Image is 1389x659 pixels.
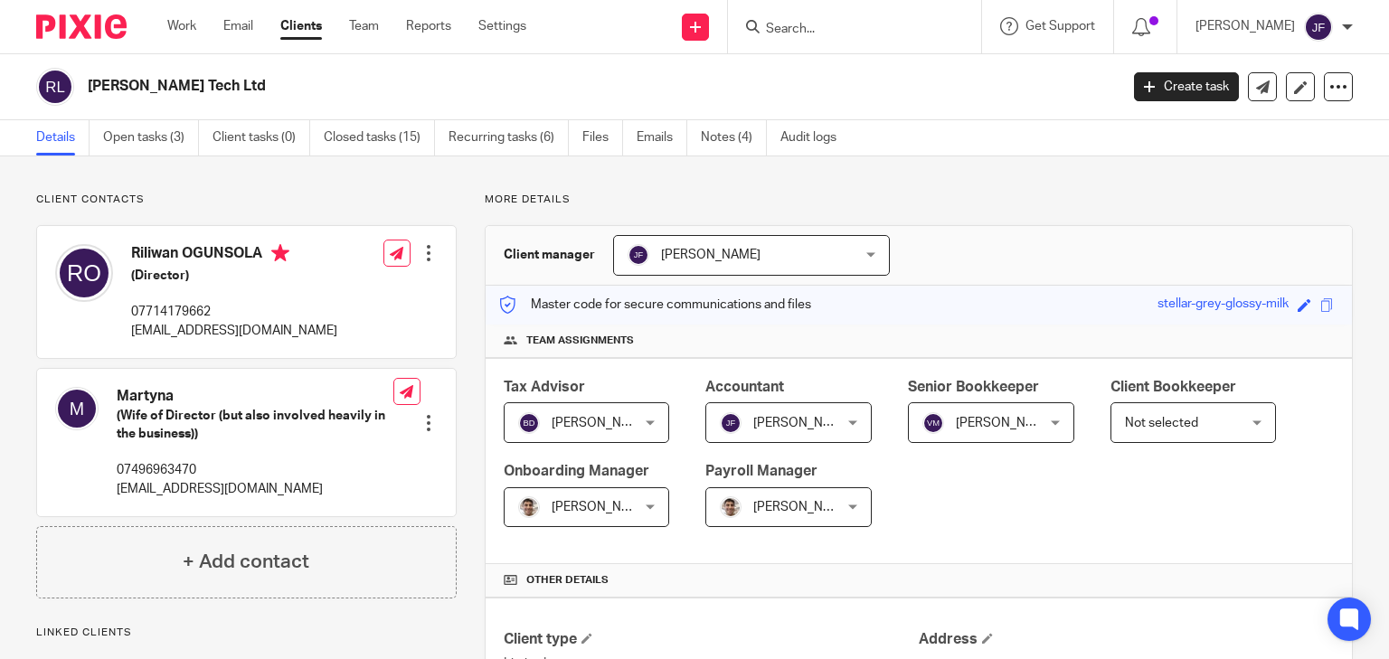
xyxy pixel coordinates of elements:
h5: (Wife of Director (but also involved heavily in the business)) [117,407,393,444]
img: PXL_20240409_141816916.jpg [518,496,540,518]
a: Reports [406,17,451,35]
span: Accountant [705,380,784,394]
a: Email [223,17,253,35]
img: svg%3E [720,412,742,434]
p: Linked clients [36,626,457,640]
span: Senior Bookkeeper [908,380,1039,394]
a: Notes (4) [701,120,767,155]
img: svg%3E [36,68,74,106]
h4: Client type [504,630,919,649]
span: Client Bookkeeper [1110,380,1236,394]
span: [PERSON_NAME] [552,417,651,429]
span: Get Support [1025,20,1095,33]
img: PXL_20240409_141816916.jpg [720,496,742,518]
span: Payroll Manager [705,464,817,478]
p: 07496963470 [117,461,393,479]
span: [PERSON_NAME] [753,501,853,513]
span: [PERSON_NAME] [552,501,651,513]
p: [PERSON_NAME] [1195,17,1295,35]
img: svg%3E [628,244,649,266]
a: Settings [478,17,526,35]
img: svg%3E [55,244,113,302]
img: Pixie [36,14,127,39]
span: Not selected [1125,417,1198,429]
span: Onboarding Manager [504,464,649,478]
span: [PERSON_NAME] [956,417,1055,429]
span: [PERSON_NAME] [661,249,761,261]
a: Open tasks (3) [103,120,199,155]
a: Team [349,17,379,35]
img: svg%3E [518,412,540,434]
h4: Martyna [117,387,393,406]
p: Master code for secure communications and files [499,296,811,314]
h4: Address [919,630,1334,649]
a: Emails [637,120,687,155]
img: svg%3E [1304,13,1333,42]
p: 07714179662 [131,303,337,321]
span: [PERSON_NAME] [753,417,853,429]
a: Work [167,17,196,35]
a: Clients [280,17,322,35]
p: [EMAIL_ADDRESS][DOMAIN_NAME] [131,322,337,340]
a: Create task [1134,72,1239,101]
span: Team assignments [526,334,634,348]
p: More details [485,193,1353,207]
a: Recurring tasks (6) [449,120,569,155]
p: Client contacts [36,193,457,207]
a: Files [582,120,623,155]
h4: + Add contact [183,548,309,576]
i: Primary [271,244,289,262]
a: Client tasks (0) [213,120,310,155]
span: Other details [526,573,609,588]
h4: Riliwan OGUNSOLA [131,244,337,267]
h5: (Director) [131,267,337,285]
p: [EMAIL_ADDRESS][DOMAIN_NAME] [117,480,393,498]
span: Tax Advisor [504,380,585,394]
a: Details [36,120,90,155]
div: stellar-grey-glossy-milk [1157,295,1289,315]
a: Closed tasks (15) [324,120,435,155]
img: svg%3E [922,412,944,434]
h3: Client manager [504,246,595,264]
a: Audit logs [780,120,850,155]
input: Search [764,22,927,38]
img: svg%3E [55,387,99,430]
h2: [PERSON_NAME] Tech Ltd [88,77,903,96]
